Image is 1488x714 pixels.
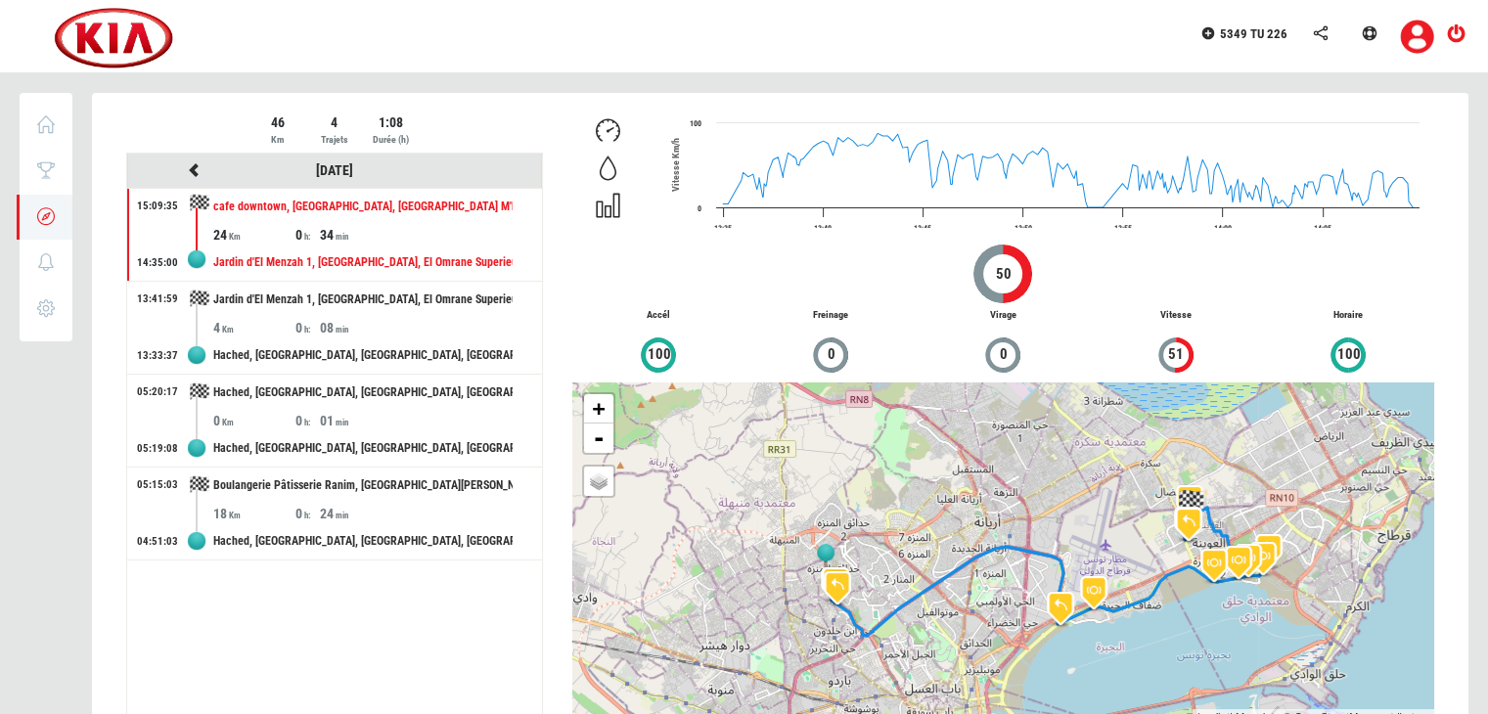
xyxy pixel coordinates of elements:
p: Accél [572,308,744,323]
span: 5349 TU 226 [1220,26,1287,41]
div: 24 [213,225,295,245]
img: icon_turn_left-99001.png [1036,584,1085,633]
img: hard_brake-11400.png [1165,477,1214,526]
div: 0 [295,318,320,337]
span: Vitesse Km/h [670,138,681,192]
img: hard_brake-11400.png [1224,536,1273,585]
img: icon_turn_left-99001.png [1244,526,1293,575]
text: 0 [698,204,701,213]
span: 0 [827,343,836,366]
div: Hached, [GEOGRAPHIC_DATA], [GEOGRAPHIC_DATA], [GEOGRAPHIC_DATA], [GEOGRAPHIC_DATA], 2000, [GEOGRA... [213,337,513,374]
img: icon_turn_left-99001.png [810,559,859,608]
div: Trajets [307,132,361,148]
div: 4 [307,112,361,132]
text: 13:55 [1114,224,1132,233]
p: Vitesse [1089,308,1261,323]
div: 13:33:37 [137,348,178,364]
a: [DATE] [316,162,353,178]
div: 4 [213,318,295,337]
span: 100 [1336,343,1362,366]
img: hard_brake-11400.png [1190,541,1239,590]
div: Boulangerie Pâtisserie Ranim, [GEOGRAPHIC_DATA][PERSON_NAME], [GEOGRAPHIC_DATA], [GEOGRAPHIC_DATA... [213,468,513,504]
p: Freinage [744,308,917,323]
div: 0 [213,411,295,430]
text: 100 [690,119,701,128]
div: 0 [295,225,320,245]
div: 1:08 [364,112,418,132]
img: hard_brake-11400.png [1239,534,1287,583]
div: 18 [213,504,295,523]
span: 100 [647,343,672,366]
div: 08 [320,318,402,337]
span: 0 [999,343,1009,366]
img: icon_turn_left-99001.png [1164,500,1213,549]
p: Virage [917,308,1089,323]
img: icon_turn_right-99004.png [811,559,860,608]
img: tripview_af.png [811,544,840,585]
img: hard_brake-11400.png [1069,568,1118,617]
div: Hached, [GEOGRAPHIC_DATA], [GEOGRAPHIC_DATA], [GEOGRAPHIC_DATA], [GEOGRAPHIC_DATA], 2000, [GEOGRA... [213,430,513,467]
div: 05:15:03 [137,477,178,493]
div: 0 [295,504,320,523]
text: 13:35 [714,224,732,233]
div: Km [250,132,304,148]
span: 50 [995,263,1013,286]
div: 24 [320,504,402,523]
div: Hached, [GEOGRAPHIC_DATA], [GEOGRAPHIC_DATA], [GEOGRAPHIC_DATA], [GEOGRAPHIC_DATA], 2000, [GEOGRA... [213,375,513,411]
text: 14:00 [1214,224,1232,233]
div: 13:41:59 [137,291,178,307]
span: 51 [1167,343,1185,366]
img: tripview_bf.png [1176,487,1205,528]
a: Zoom in [584,394,613,424]
text: 13:45 [914,224,931,233]
div: 15:09:35 [137,199,178,214]
div: 04:51:03 [137,534,178,550]
div: 34 [320,225,402,245]
div: 14:35:00 [137,255,178,271]
img: hard_brake-11400.png [1163,499,1212,548]
a: Layers [584,467,613,496]
div: 05:19:08 [137,441,178,457]
div: 46 [250,112,304,132]
div: Hached, [GEOGRAPHIC_DATA], [GEOGRAPHIC_DATA], [GEOGRAPHIC_DATA], [GEOGRAPHIC_DATA], 2000, [GEOGRA... [213,523,513,559]
a: Zoom out [584,424,613,453]
div: Durée (h) [364,132,418,148]
div: Jardin d'El Menzah 1, [GEOGRAPHIC_DATA], El Omrane Superieur, El Omrane Supérieur, [GEOGRAPHIC_DA... [213,245,513,281]
p: Horaire [1262,308,1434,323]
div: Jardin d'El Menzah 1, [GEOGRAPHIC_DATA], El Omrane Superieur, El Omrane Supérieur, [GEOGRAPHIC_DA... [213,282,513,318]
div: 01 [320,411,402,430]
text: 14:05 [1314,224,1331,233]
div: 0 [295,411,320,430]
div: cafe downtown, [GEOGRAPHIC_DATA], [GEOGRAPHIC_DATA] M'hiri, [GEOGRAPHIC_DATA], [GEOGRAPHIC_DATA],... [213,189,513,225]
text: 13:50 [1015,224,1032,233]
img: icon_turn_left-99001.png [813,563,862,612]
text: 13:40 [814,224,832,233]
img: hard_brake-11400.png [1214,538,1263,587]
div: 05:20:17 [137,384,178,400]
